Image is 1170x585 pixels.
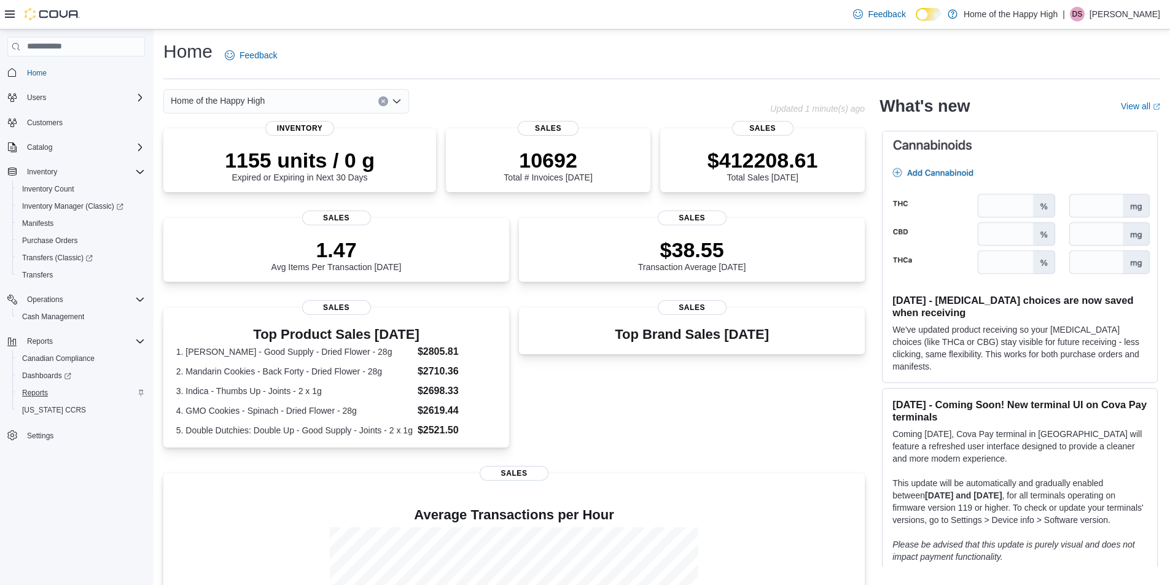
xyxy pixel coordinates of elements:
button: Customers [2,114,150,131]
h4: Average Transactions per Hour [173,508,855,522]
button: Transfers [12,266,150,284]
a: Inventory Count [17,182,79,196]
span: Sales [732,121,794,136]
span: Home [22,65,145,80]
dd: $2710.36 [418,364,496,379]
span: Transfers (Classic) [17,250,145,265]
a: Reports [17,385,53,400]
span: Manifests [17,216,145,231]
svg: External link [1153,103,1160,110]
a: Dashboards [12,367,150,384]
p: 10692 [504,148,592,172]
span: Customers [22,115,145,130]
button: Inventory Count [12,180,150,198]
button: Operations [22,292,68,307]
span: Inventory Count [22,184,74,194]
input: Dark Mode [916,8,942,21]
dt: 4. GMO Cookies - Spinach - Dried Flower - 28g [176,405,413,417]
span: Reports [22,388,48,398]
a: Home [22,66,52,80]
dd: $2521.50 [418,423,496,438]
span: Home of the Happy High [171,93,265,108]
span: Settings [22,427,145,443]
a: View allExternal link [1121,101,1160,111]
button: Canadian Compliance [12,350,150,367]
p: Coming [DATE], Cova Pay terminal in [GEOGRAPHIC_DATA] will feature a refreshed user interface des... [892,428,1147,465]
span: Sales [658,211,727,225]
span: Transfers [17,268,145,282]
h1: Home [163,39,213,64]
span: Inventory [27,167,57,177]
span: Catalog [22,140,145,155]
button: Cash Management [12,308,150,325]
button: Inventory [2,163,150,180]
span: Sales [518,121,579,136]
a: [US_STATE] CCRS [17,403,91,417]
span: Catalog [27,142,52,152]
p: This update will be automatically and gradually enabled between , for all terminals operating on ... [892,477,1147,526]
a: Settings [22,428,58,443]
div: Expired or Expiring in Next 30 Days [225,148,375,182]
span: Settings [27,431,53,441]
span: Canadian Compliance [22,354,95,363]
span: Inventory [265,121,334,136]
h3: [DATE] - Coming Soon! New terminal UI on Cova Pay terminals [892,398,1147,423]
p: [PERSON_NAME] [1090,7,1160,21]
a: Purchase Orders [17,233,83,248]
a: Dashboards [17,368,76,383]
button: Inventory [22,165,62,179]
span: Transfers [22,270,53,280]
h3: Top Product Sales [DATE] [176,327,497,342]
span: Operations [22,292,145,307]
a: Inventory Manager (Classic) [12,198,150,215]
button: Open list of options [392,96,402,106]
h3: [DATE] - [MEDICAL_DATA] choices are now saved when receiving [892,294,1147,319]
span: Reports [22,334,145,349]
h2: What's new [879,96,970,116]
div: Total Sales [DATE] [708,148,818,182]
span: Dashboards [22,371,71,381]
dt: 5. Double Dutchies: Double Up - Good Supply - Joints - 2 x 1g [176,424,413,436]
span: Cash Management [22,312,84,322]
span: Inventory Count [17,182,145,196]
button: Home [2,64,150,82]
button: Reports [2,333,150,350]
span: Home [27,68,47,78]
button: Purchase Orders [12,232,150,249]
span: Sales [302,211,371,225]
span: Users [27,93,46,103]
button: Users [2,89,150,106]
a: Inventory Manager (Classic) [17,199,128,214]
a: Transfers (Classic) [17,250,98,265]
span: Washington CCRS [17,403,145,417]
span: Inventory Manager (Classic) [17,199,145,214]
dd: $2698.33 [418,384,496,398]
em: Please be advised that this update is purely visual and does not impact payment functionality. [892,540,1135,562]
button: Clear input [378,96,388,106]
a: Manifests [17,216,58,231]
span: Cash Management [17,309,145,324]
dt: 1. [PERSON_NAME] - Good Supply - Dried Flower - 28g [176,346,413,358]
div: Total # Invoices [DATE] [504,148,592,182]
div: David Sherrard [1070,7,1085,21]
button: Manifests [12,215,150,232]
button: Reports [22,334,58,349]
span: Inventory [22,165,145,179]
span: Purchase Orders [22,236,78,246]
p: 1155 units / 0 g [225,148,375,172]
h3: Top Brand Sales [DATE] [615,327,769,342]
span: Feedback [240,49,277,61]
nav: Complex example [7,59,145,476]
button: Users [22,90,51,105]
span: [US_STATE] CCRS [22,405,86,415]
dd: $2805.81 [418,344,496,359]
p: Home of the Happy High [964,7,1058,21]
span: Transfers (Classic) [22,253,93,263]
p: 1.47 [271,238,402,262]
span: Feedback [868,8,905,20]
p: $38.55 [638,238,746,262]
button: Reports [12,384,150,401]
span: Canadian Compliance [17,351,145,366]
span: Manifests [22,219,53,228]
p: Updated 1 minute(s) ago [770,104,865,114]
